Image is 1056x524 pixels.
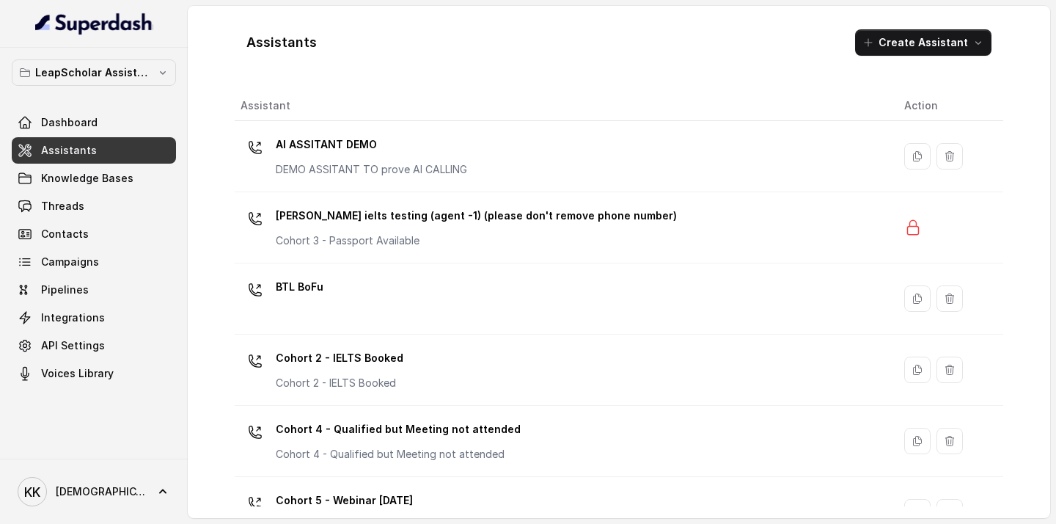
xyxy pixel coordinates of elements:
[12,360,176,387] a: Voices Library
[41,143,97,158] span: Assistants
[41,171,133,186] span: Knowledge Bases
[12,193,176,219] a: Threads
[41,366,114,381] span: Voices Library
[855,29,991,56] button: Create Assistant
[12,221,176,247] a: Contacts
[276,275,323,299] p: BTL BoFu
[41,338,105,353] span: API Settings
[41,227,89,241] span: Contacts
[35,12,153,35] img: light.svg
[12,165,176,192] a: Knowledge Bases
[35,64,153,81] p: LeapScholar Assistant
[892,91,1003,121] th: Action
[276,418,521,441] p: Cohort 4 - Qualified but Meeting not attended
[246,31,317,54] h1: Assistants
[276,346,403,370] p: Cohort 2 - IELTS Booked
[56,484,147,499] span: [DEMOGRAPHIC_DATA]
[41,199,84,214] span: Threads
[41,255,99,269] span: Campaigns
[276,204,677,228] p: [PERSON_NAME] ielts testing (agent -1) (please don't remove phone number)
[12,109,176,136] a: Dashboard
[12,137,176,164] a: Assistants
[12,471,176,512] a: [DEMOGRAPHIC_DATA]
[12,249,176,275] a: Campaigns
[12,277,176,303] a: Pipelines
[12,305,176,331] a: Integrations
[276,376,403,390] p: Cohort 2 - IELTS Booked
[235,91,892,121] th: Assistant
[41,310,105,325] span: Integrations
[41,283,89,297] span: Pipelines
[276,233,569,248] p: Cohort 3 - Passport Available
[276,133,467,156] p: AI ASSITANT DEMO
[41,115,98,130] span: Dashboard
[276,447,521,462] p: Cohort 4 - Qualified but Meeting not attended
[276,162,467,177] p: DEMO ASSITANT TO prove AI CALLING
[12,59,176,86] button: LeapScholar Assistant
[12,332,176,359] a: API Settings
[24,484,40,500] text: KK
[276,489,413,512] p: Cohort 5 - Webinar [DATE]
